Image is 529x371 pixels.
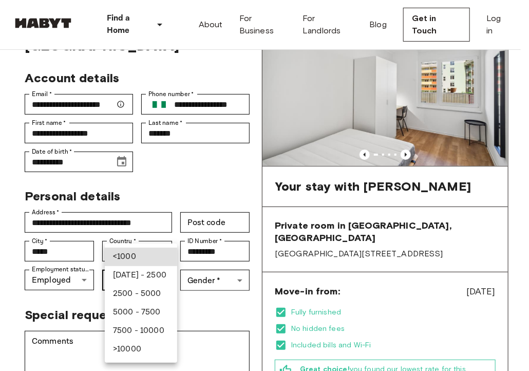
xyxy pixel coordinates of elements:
li: 5000 - 7500 [105,303,177,322]
li: 7500 - 10000 [105,322,177,340]
li: 2500 - 5000 [105,285,177,303]
li: >10000 [105,340,177,359]
li: [DATE] - 2500 [105,266,177,285]
li: <1000 [105,248,177,266]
